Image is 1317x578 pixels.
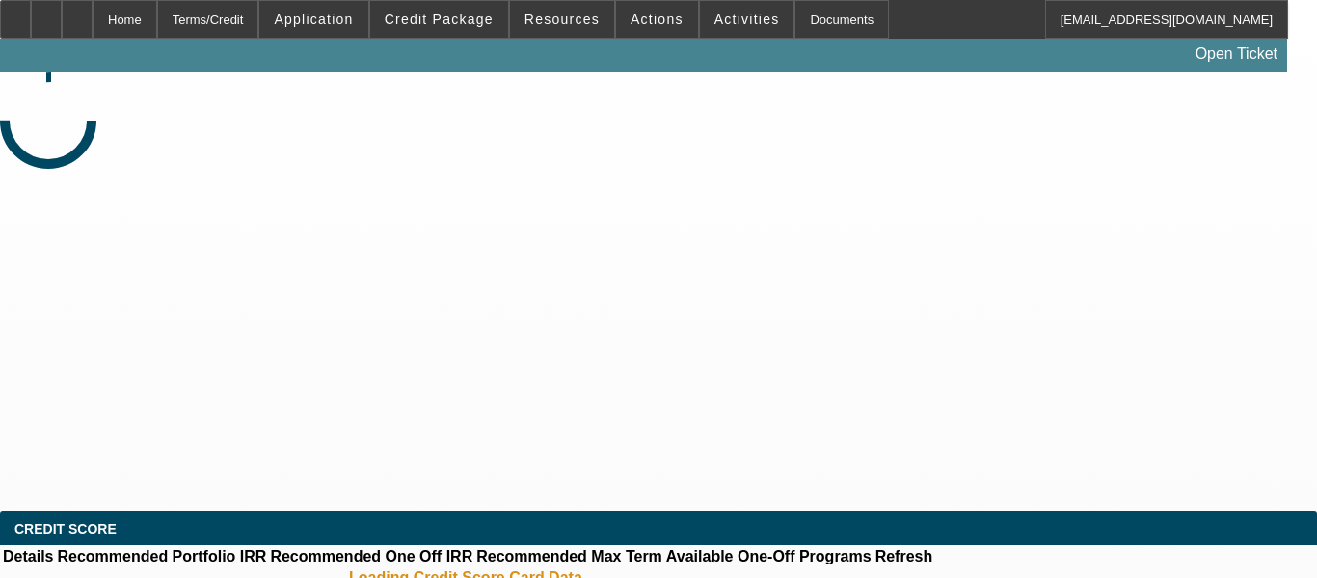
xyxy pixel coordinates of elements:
[510,1,614,38] button: Resources
[274,12,353,27] span: Application
[524,12,600,27] span: Resources
[370,1,508,38] button: Credit Package
[14,521,117,537] span: CREDIT SCORE
[2,547,54,566] th: Details
[631,12,684,27] span: Actions
[475,547,663,566] th: Recommended Max Term
[665,547,873,566] th: Available One-Off Programs
[874,547,934,566] th: Refresh
[700,1,794,38] button: Activities
[259,1,367,38] button: Application
[714,12,780,27] span: Activities
[56,547,267,566] th: Recommended Portfolio IRR
[269,547,473,566] th: Recommended One Off IRR
[1188,38,1285,70] a: Open Ticket
[616,1,698,38] button: Actions
[385,12,494,27] span: Credit Package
